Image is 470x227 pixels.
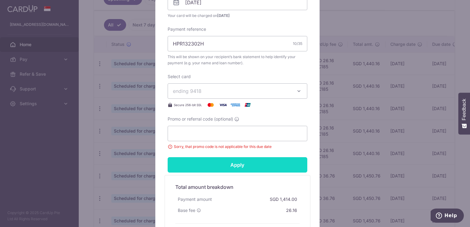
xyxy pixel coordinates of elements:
[175,183,300,191] h5: Total amount breakdown
[168,74,191,80] label: Select card
[461,99,467,120] span: Feedback
[174,102,202,107] span: Secure 256-bit SSL
[168,144,307,150] span: Sorry, that promo code is not applicable for this due date
[458,93,470,134] button: Feedback - Show survey
[168,116,233,122] span: Promo or referral code (optional)
[217,13,230,18] span: [DATE]
[168,83,307,99] button: ending 9418
[284,205,300,216] div: 26.16
[431,209,464,224] iframe: Opens a widget where you can find more information
[178,207,195,213] span: Base fee
[168,54,307,66] span: This will be shown on your recipient’s bank statement to help identify your payment (e.g. your na...
[293,41,302,47] div: 10/35
[205,101,217,109] img: Mastercard
[168,157,307,173] input: Apply
[267,194,300,205] div: SGD 1,414.00
[175,194,214,205] div: Payment amount
[168,26,206,32] label: Payment reference
[173,88,201,94] span: ending 9418
[168,13,307,19] span: Your card will be charged on
[229,101,241,109] img: American Express
[217,101,229,109] img: Visa
[241,101,254,109] img: UnionPay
